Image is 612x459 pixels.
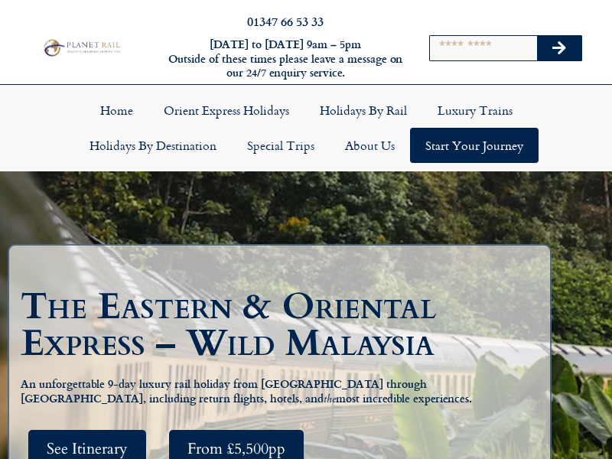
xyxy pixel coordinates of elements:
[537,36,581,60] button: Search
[187,439,285,458] span: From £5,500pp
[410,128,539,163] a: Start your Journey
[74,128,232,163] a: Holidays by Destination
[232,128,330,163] a: Special Trips
[324,391,336,409] em: the
[47,439,128,458] span: See Itinerary
[41,37,122,57] img: Planet Rail Train Holidays Logo
[247,12,324,30] a: 01347 66 53 33
[85,93,148,128] a: Home
[21,377,539,407] h5: An unforgettable 9-day luxury rail holiday from [GEOGRAPHIC_DATA] through [GEOGRAPHIC_DATA], incl...
[21,288,546,362] h1: The Eastern & Oriental Express – Wild Malaysia
[422,93,528,128] a: Luxury Trains
[148,93,304,128] a: Orient Express Holidays
[8,93,604,163] nav: Menu
[330,128,410,163] a: About Us
[304,93,422,128] a: Holidays by Rail
[167,37,404,80] h6: [DATE] to [DATE] 9am – 5pm Outside of these times please leave a message on our 24/7 enquiry serv...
